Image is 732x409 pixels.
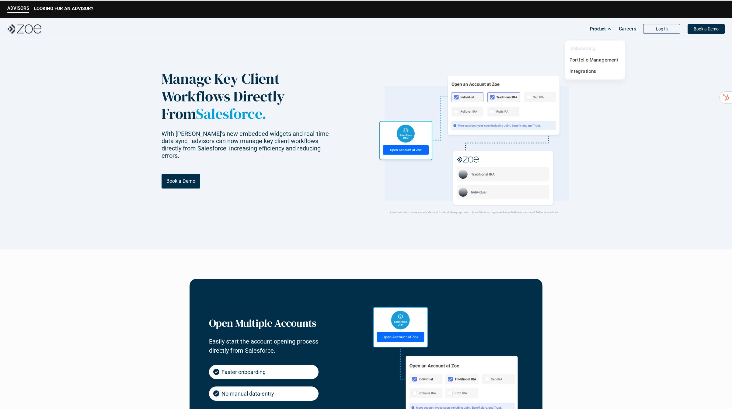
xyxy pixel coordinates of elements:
p: Careers [619,26,636,32]
p: LOOKING FOR AN ADVISOR? [34,6,93,11]
em: The information in the visuals above is for illustrative purposes only and does not represent an ... [390,210,559,214]
p: Log In [656,26,668,32]
p: Faster onboarding [221,368,266,376]
a: Onboarding [570,45,596,51]
a: Log In [643,24,680,34]
p: No manual data-entry [221,389,274,397]
a: Portfolio Management [570,57,619,63]
p: Book a Demo [166,178,195,184]
p: Book a Demo [694,26,719,32]
a: Book a Demo [688,24,725,34]
span: Salesforce. [196,104,266,124]
p: ADVISORS [7,5,29,11]
p: Manage Key Client Workflows Directly From [162,70,348,123]
p: Product [590,24,606,33]
a: Integrations [570,68,596,74]
p: Easily start the account opening process directly from Salesforce. [209,337,337,355]
p: With [PERSON_NAME]’s new embedded widgets and real-time data sync, advisors can now manage key cl... [162,130,334,159]
a: Careers [619,23,636,35]
a: Book a Demo [162,174,200,189]
h3: Open Multiple Accounts [209,316,337,329]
